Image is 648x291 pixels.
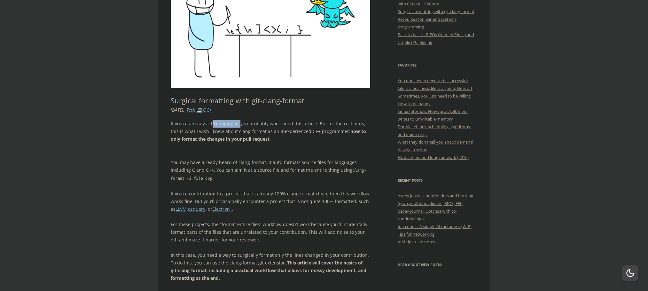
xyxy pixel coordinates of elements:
a: Back to basics: FIFOs (Named Pipes) and simple IPC logging [398,32,474,45]
a: LLVM [176,206,187,212]
h1: Surgical formatting with git-clang-format [171,96,371,105]
a: osdev journal: Gotchas with cc-runtime/libgcc [398,208,457,222]
a: _Tech 💻 [184,107,202,113]
p: If you’re contributing to a project that is already 100% clang-format clean, then this workflow w... [171,190,371,213]
p: If you’re already a 10x engineer, you probably won’t need this article. But for the rest of us, t... [171,120,371,143]
p: You may have already heard of clang-format. It auto-formats source files for languages including ... [171,159,371,182]
i: : , , [171,107,214,113]
a: How to be happy [398,101,431,106]
h3: Hear about new posts: [398,261,478,269]
a: Surgical formatting with git-clang-format [398,9,474,14]
a: Linux Internals: How /proc/self/mem writes to unwritable memory [398,108,468,122]
time: [DATE] [171,107,183,113]
p: In this case, you need a way to surgically format only the lines changed in your contribution. To... [171,251,371,282]
a: Sometimes, you just need to be willing [398,93,471,99]
p: For these projects, the “format entire files” workflow doesn’t work because you’ll incidentally f... [171,221,371,244]
a: osdev journal: bootloaders and booting (grub, multiboot, limine, BIOS, EFI) [398,193,473,206]
a: Tips for networking [398,231,434,237]
sup: 1 [230,206,232,210]
a: Resources for learning systems programming [398,16,457,30]
a: 1 [230,206,232,212]
a: Double fetches, scheduling algorithms, and onion rings [398,124,471,137]
a: You don’t even need to be successful [398,78,468,83]
a: osquery [188,206,205,212]
a: What they don’t tell you about demand paging in school [398,139,473,153]
strong: This article will cover the basics of git-clang-format, including a practical workflow that allow... [171,260,366,281]
h3: Favorites [398,61,478,69]
a: C [203,107,206,113]
a: Life is a business; life is a game; life is art [398,85,472,91]
h3: Recent Posts [398,177,478,184]
a: How setjmp and longjmp work (2016) [398,154,469,160]
a: C++ [207,107,214,113]
a: Idea pools: A simple AI metaphor (WIP) [398,224,472,229]
a: VIM tips + lab notes [398,239,435,245]
a: Electron [212,206,230,212]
